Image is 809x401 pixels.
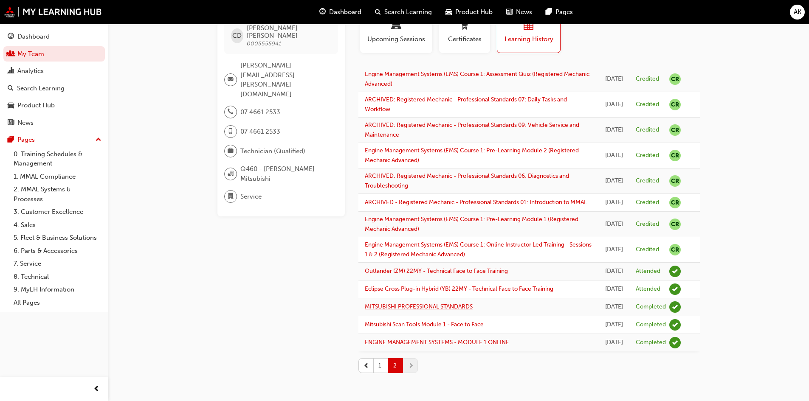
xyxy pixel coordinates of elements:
span: null-icon [669,150,681,161]
span: Dashboard [329,7,361,17]
span: 0005555941 [247,40,281,47]
a: My Team [3,46,105,62]
span: null-icon [669,197,681,208]
span: laptop-icon [391,20,401,31]
button: prev-icon [358,358,373,373]
a: Engine Management Systems (EMS) Course 1: Online Instructor Led Training - Sessions 1 & 2 (Regist... [365,241,592,258]
div: Thu Aug 13 2020 09:31:00 GMT+0930 (Australian Central Standard Time) [605,320,623,330]
div: Search Learning [17,84,65,93]
a: 2. MMAL Systems & Processes [10,183,105,205]
span: Upcoming Sessions [366,34,426,44]
div: Tue Nov 30 2021 10:31:00 GMT+1030 (Australian Central Daylight Time) [605,100,623,109]
a: ARCHIVED: Registered Mechanic - Professional Standards 09: Vehicle Service and Maintenance [365,121,579,138]
span: learningRecordVerb_COMPLETE-icon [669,337,681,348]
span: prev-icon [93,384,100,395]
span: 07 4661 2533 [240,127,280,137]
button: Pages [3,132,105,148]
div: Completed [636,321,666,329]
span: null-icon [669,244,681,255]
div: Pages [17,135,35,145]
span: guage-icon [319,7,326,17]
div: Product Hub [17,101,55,110]
span: learningRecordVerb_ATTEND-icon [669,266,681,277]
span: news-icon [506,7,513,17]
a: guage-iconDashboard [313,3,368,21]
div: Wed Nov 24 2021 10:31:00 GMT+1030 (Australian Central Daylight Time) [605,266,623,276]
div: Completed [636,303,666,311]
a: car-iconProduct Hub [439,3,499,21]
a: All Pages [10,296,105,309]
span: AK [794,7,801,17]
a: 4. Sales [10,219,105,232]
span: news-icon [8,119,14,127]
button: AK [790,5,805,20]
span: null-icon [669,124,681,136]
div: Thu Aug 13 2020 09:32:00 GMT+0930 (Australian Central Standard Time) [605,302,623,312]
a: ENGINE MANAGEMENT SYSTEMS - MODULE 1 ONLINE [365,339,509,346]
div: Analytics [17,66,44,76]
span: null-icon [669,219,681,230]
span: Product Hub [455,7,493,17]
a: Mitsubishi Scan Tools Module 1 - Face to Face [365,321,484,328]
a: 8. Technical [10,270,105,283]
span: pages-icon [546,7,552,17]
span: Pages [555,7,573,17]
a: Dashboard [3,29,105,45]
button: Upcoming Sessions [360,11,432,53]
a: Engine Management Systems (EMS) Course 1: Assessment Quiz (Registered Mechanic Advanced) [365,70,589,87]
div: Credited [636,246,659,254]
div: News [17,118,34,128]
a: 1. MMAL Compliance [10,170,105,183]
span: null-icon [669,175,681,187]
span: [PERSON_NAME][EMAIL_ADDRESS][PERSON_NAME][DOMAIN_NAME] [240,61,331,99]
div: Tue Nov 30 2021 10:31:00 GMT+1030 (Australian Central Daylight Time) [605,176,623,186]
span: briefcase-icon [228,146,234,157]
div: Credited [636,75,659,83]
span: mobile-icon [228,126,234,137]
span: car-icon [445,7,452,17]
span: learningRecordVerb_COMPLETE-icon [669,319,681,331]
span: null-icon [669,99,681,110]
span: search-icon [8,85,14,93]
button: next-icon [403,358,418,373]
img: mmal [4,6,102,17]
span: next-icon [408,361,414,370]
a: 3. Customer Excellence [10,205,105,219]
div: Tue Nov 30 2021 10:31:00 GMT+1030 (Australian Central Daylight Time) [605,219,623,229]
span: 07 4661 2533 [240,107,280,117]
a: MITSUBISHI PROFESSIONAL STANDARDS [365,303,473,310]
span: up-icon [96,135,101,146]
span: search-icon [375,7,381,17]
a: ARCHIVED: Registered Mechanic - Professional Standards 06: Diagnostics and Troubleshooting [365,172,569,189]
span: department-icon [228,191,234,202]
span: Q460 - [PERSON_NAME] Mitsubishi [240,164,331,183]
div: Credited [636,220,659,228]
span: phone-icon [228,107,234,118]
a: ARCHIVED: Registered Mechanic - Professional Standards 07: Daily Tasks and Workflow [365,96,567,113]
a: Outlander (ZM) 22MY - Technical Face to Face Training [365,267,508,275]
div: Tue Nov 30 2021 10:31:00 GMT+1030 (Australian Central Daylight Time) [605,74,623,84]
a: Eclipse Cross Plug-in Hybrid (YB) 22MY - Technical Face to Face Training [365,285,553,292]
a: Product Hub [3,98,105,113]
button: Certificates [439,11,490,53]
div: Tue Nov 30 2021 10:31:00 GMT+1030 (Australian Central Daylight Time) [605,198,623,208]
span: car-icon [8,102,14,109]
div: Credited [636,177,659,185]
div: Completed [636,339,666,347]
div: Credited [636,199,659,207]
div: Tue Nov 30 2021 10:31:00 GMT+1030 (Australian Central Daylight Time) [605,151,623,160]
span: Certificates [445,34,484,44]
a: 9. MyLH Information [10,283,105,296]
span: CD [232,31,242,41]
button: 2 [388,358,403,373]
span: Service [240,192,262,202]
span: Search Learning [384,7,432,17]
span: email-icon [228,74,234,85]
div: Tue Nov 30 2021 10:31:00 GMT+1030 (Australian Central Daylight Time) [605,125,623,135]
div: Thu Jul 30 2020 09:32:00 GMT+0930 (Australian Central Standard Time) [605,338,623,348]
a: Engine Management Systems (EMS) Course 1: Pre-Learning Module 1 (Registered Mechanic Advanced) [365,216,578,233]
a: search-iconSearch Learning [368,3,439,21]
a: News [3,115,105,131]
span: award-icon [459,20,470,31]
span: Technician (Qualified) [240,146,305,156]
